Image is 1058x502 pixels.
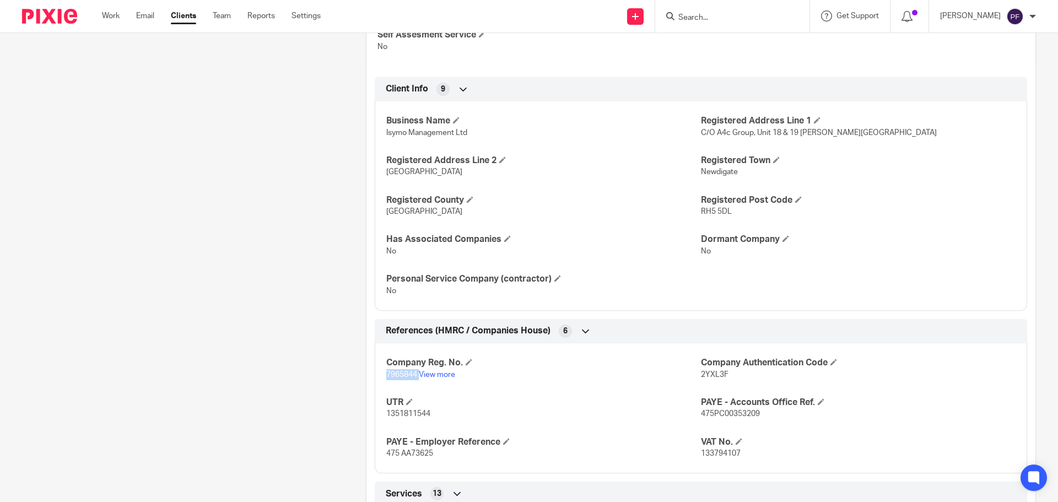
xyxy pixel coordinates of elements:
a: Work [102,10,120,21]
h4: PAYE - Accounts Office Ref. [701,397,1016,408]
h4: Registered Post Code [701,195,1016,206]
a: Team [213,10,231,21]
span: Isymo Management Ltd [386,129,467,137]
h4: Company Reg. No. [386,357,701,369]
a: Clients [171,10,196,21]
h4: UTR [386,397,701,408]
span: 475 AA73625 [386,450,433,457]
span: [GEOGRAPHIC_DATA] [386,208,462,215]
h4: Has Associated Companies [386,234,701,245]
span: 2YXL3F [701,371,728,379]
h4: Registered Address Line 2 [386,155,701,166]
span: 9 [441,84,445,95]
h4: Business Name [386,115,701,127]
img: svg%3E [1006,8,1024,25]
h4: Registered County [386,195,701,206]
span: C/O A4c Group, Unit 18 & 19 [PERSON_NAME][GEOGRAPHIC_DATA] [701,129,937,137]
span: Services [386,488,422,500]
span: RH5 5DL [701,208,732,215]
h4: Registered Address Line 1 [701,115,1016,127]
h4: Personal Service Company (contractor) [386,273,701,285]
h4: Self Assesment Service [377,29,701,41]
span: Get Support [836,12,879,20]
span: 13 [433,488,441,499]
span: Newdigate [701,168,738,176]
input: Search [677,13,776,23]
span: [GEOGRAPHIC_DATA] [386,168,462,176]
h4: VAT No. [701,436,1016,448]
span: 1351811544 [386,410,430,418]
span: References (HMRC / Companies House) [386,325,550,337]
a: View more [419,371,455,379]
a: Reports [247,10,275,21]
img: Pixie [22,9,77,24]
span: 475PC00353209 [701,410,760,418]
a: Email [136,10,154,21]
span: No [377,43,387,51]
span: Client Info [386,83,428,95]
span: 7965844 [386,371,417,379]
h4: Registered Town [701,155,1016,166]
h4: PAYE - Employer Reference [386,436,701,448]
a: Settings [292,10,321,21]
h4: Dormant Company [701,234,1016,245]
span: No [701,247,711,255]
span: No [386,287,396,295]
span: 6 [563,326,568,337]
span: 133794107 [701,450,741,457]
p: [PERSON_NAME] [940,10,1001,21]
span: No [386,247,396,255]
h4: Company Authentication Code [701,357,1016,369]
